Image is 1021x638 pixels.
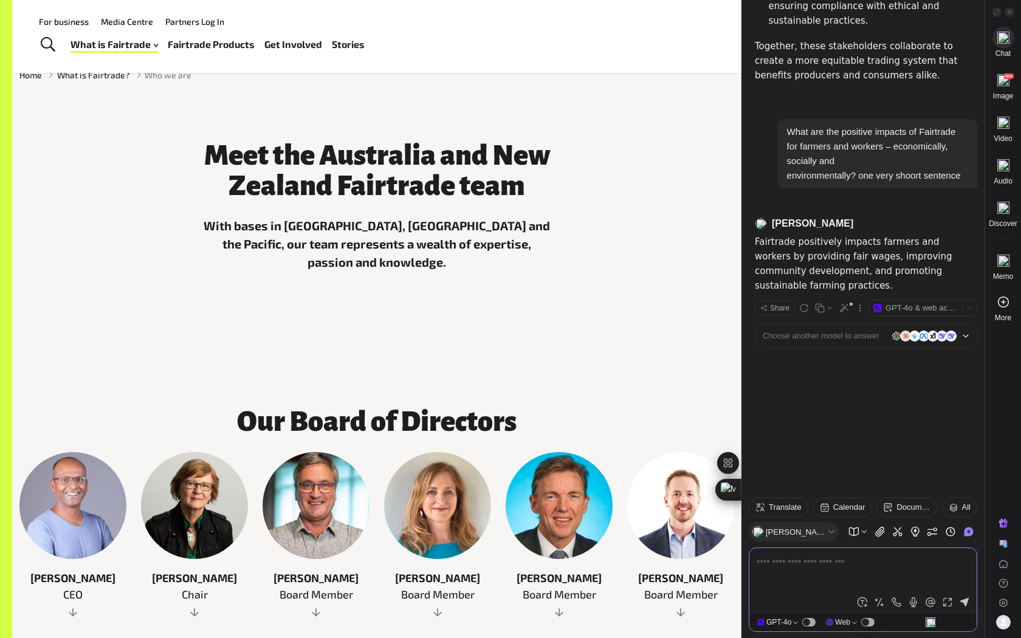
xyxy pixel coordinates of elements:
[19,570,126,586] span: [PERSON_NAME]
[627,586,734,603] span: Board Member
[263,570,370,586] span: [PERSON_NAME]
[101,16,153,27] a: Media Centre
[19,452,126,619] a: [PERSON_NAME] CEO
[202,140,552,201] h3: Meet the Australia and New Zealand Fairtrade team
[627,452,734,619] a: [PERSON_NAME] Board Member
[70,36,158,53] a: What is Fairtrade
[141,586,248,603] span: Chair
[264,36,322,53] a: Get Involved
[168,36,255,53] a: Fairtrade Products
[384,452,491,619] a: [PERSON_NAME] Board Member
[165,16,224,27] a: Partners Log In
[384,586,491,603] span: Board Member
[57,69,129,81] a: What is Fairtrade?
[506,586,613,603] span: Board Member
[141,406,613,437] h3: Our Board of Directors
[19,586,126,603] span: CEO
[145,69,191,81] span: Who we are
[141,452,248,619] a: [PERSON_NAME] Chair
[141,570,248,586] span: [PERSON_NAME]
[627,570,734,586] span: [PERSON_NAME]
[202,216,552,271] p: With bases in [GEOGRAPHIC_DATA], [GEOGRAPHIC_DATA] and the Pacific, our team represents a wealth ...
[506,452,613,619] a: [PERSON_NAME] Board Member
[263,452,370,619] a: [PERSON_NAME] Board Member
[33,30,63,60] a: Toggle Search
[384,570,491,586] span: [PERSON_NAME]
[332,36,365,53] a: Stories
[39,16,89,27] a: For business
[19,69,42,81] a: Home
[263,586,370,603] span: Board Member
[506,570,613,586] span: [PERSON_NAME]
